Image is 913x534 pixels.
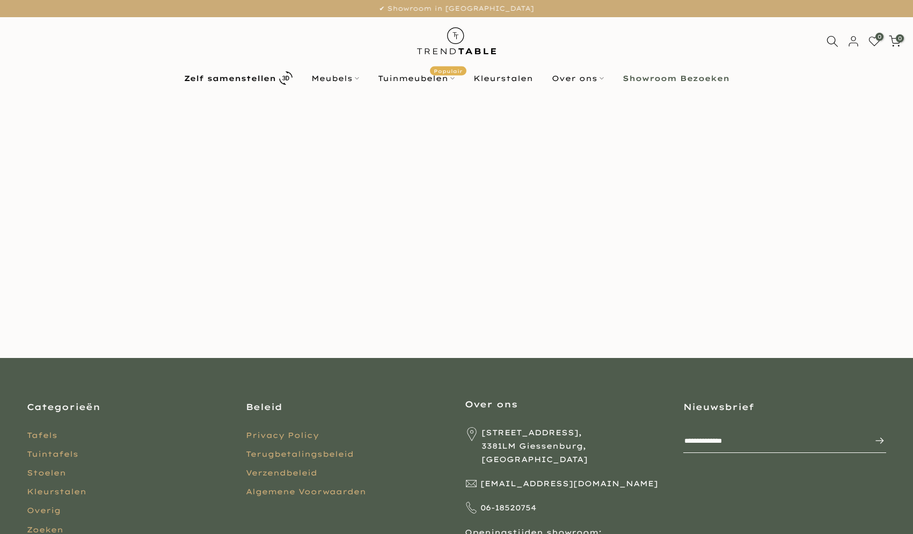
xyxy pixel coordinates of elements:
[27,401,230,413] h3: Categorieën
[27,468,66,478] a: Stoelen
[889,35,901,47] a: 0
[875,33,883,41] span: 0
[246,449,354,459] a: Terugbetalingsbeleid
[683,401,886,413] h3: Nieuwsbrief
[480,501,536,515] span: 06-18520754
[430,66,466,75] span: Populair
[246,430,319,440] a: Privacy Policy
[27,449,78,459] a: Tuintafels
[481,426,668,467] span: [STREET_ADDRESS], 3381LM Giessenburg, [GEOGRAPHIC_DATA]
[410,17,503,65] img: trend-table
[868,35,880,47] a: 0
[623,75,729,82] b: Showroom Bezoeken
[465,398,668,410] h3: Over ons
[613,72,739,85] a: Showroom Bezoeken
[27,430,57,440] a: Tafels
[27,506,61,515] a: Overig
[246,468,317,478] a: Verzendbeleid
[302,72,368,85] a: Meubels
[896,34,904,42] span: 0
[864,434,885,447] span: Inschrijven
[542,72,613,85] a: Over ons
[13,3,900,14] p: ✔ Showroom in [GEOGRAPHIC_DATA]
[368,72,464,85] a: TuinmeubelenPopulair
[480,477,658,491] span: [EMAIL_ADDRESS][DOMAIN_NAME]
[246,487,366,496] a: Algemene Voorwaarden
[184,75,276,82] b: Zelf samenstellen
[464,72,542,85] a: Kleurstalen
[864,430,885,451] button: Inschrijven
[27,487,86,496] a: Kleurstalen
[246,401,449,413] h3: Beleid
[174,69,302,87] a: Zelf samenstellen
